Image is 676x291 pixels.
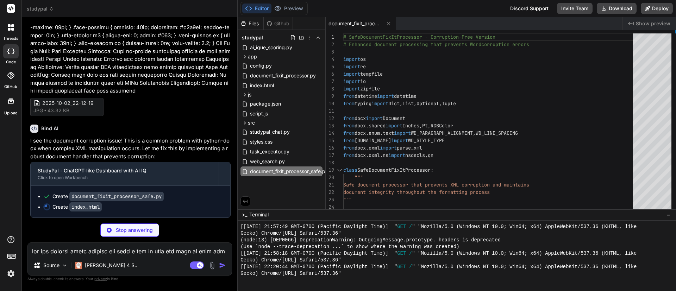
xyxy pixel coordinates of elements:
[405,152,425,158] span: nsdecls
[360,78,366,84] span: io
[48,107,69,114] span: 43.32 KB
[428,122,431,129] span: ,
[408,137,445,144] span: WD_STYLE_TYPE
[240,243,459,250] span: (Use `node --trace-deprecation ...` to show where the warning was created)
[343,78,360,84] span: import
[425,152,428,158] span: ,
[326,166,334,174] div: 19
[641,3,673,14] button: Deploy
[208,261,216,270] img: attachment
[326,115,334,122] div: 12
[326,33,334,41] div: 1
[326,159,334,166] div: 18
[473,189,490,195] span: rocess
[400,100,402,107] span: ,
[388,100,400,107] span: Dict
[343,122,355,129] span: from
[506,3,553,14] div: Discord Support
[343,182,473,188] span: Safe document processor that prevents XML corr
[431,122,453,129] span: RGBColor
[360,86,380,92] span: zipfile
[397,250,406,257] span: GET
[326,85,334,93] div: 8
[4,110,18,116] label: Upload
[343,34,484,40] span: # SafeDocumentFixItProcessor - Corruption-Free Ver
[249,81,275,90] span: index.html
[69,202,102,211] code: index.html
[597,3,637,14] button: Download
[343,145,355,151] span: from
[242,4,271,13] button: Editor
[412,223,637,230] span: " "Mozilla/5.0 (Windows NT 10.0; Win64; x64) AppleWebKit/537.36 (KHTML, like
[326,181,334,189] div: 21
[439,100,442,107] span: ,
[264,20,293,27] div: Github
[357,167,431,173] span: SafeDocumentFixItProcessor
[249,138,273,146] span: styles.css
[377,93,394,99] span: import
[31,162,219,185] button: StudyPal - ChatGPT-like Dashboard with AI IQClick to open Workbench
[343,56,360,62] span: import
[219,262,226,269] img: icon
[242,211,247,218] span: >_
[422,122,428,129] span: Pt
[431,167,433,173] span: :
[484,34,495,40] span: sion
[476,130,518,136] span: WD_LINE_SPACING
[249,62,273,70] span: config.py
[248,91,251,98] span: js
[38,175,212,181] div: Click to open Workbench
[383,115,405,121] span: Document
[343,93,355,99] span: from
[412,264,637,270] span: " "Mozilla/5.0 (Windows NT 10.0; Win64; x64) AppleWebKit/537.36 (KHTML, like
[360,71,383,77] span: tempfile
[412,250,637,257] span: " "Mozilla/5.0 (Windows NT 10.0; Win64; x64) AppleWebKit/537.36 (KHTML, like
[473,130,476,136] span: ,
[326,100,334,107] div: 10
[249,71,317,80] span: document_fixit_processor.py
[360,56,366,62] span: os
[326,174,334,181] div: 20
[27,276,232,282] p: Always double-check its answers. Your in Bind
[397,223,406,230] span: GET
[355,174,363,181] span: """
[326,93,334,100] div: 9
[394,130,411,136] span: import
[271,4,306,13] button: Preview
[249,211,269,218] span: Terminal
[249,100,282,108] span: package.json
[388,152,405,158] span: import
[636,20,670,27] span: Show preview
[326,122,334,129] div: 13
[355,115,366,121] span: docx
[326,144,334,152] div: 16
[355,145,380,151] span: docx.oxml
[414,100,417,107] span: ,
[343,152,355,158] span: from
[249,147,290,156] span: task_executor.py
[343,100,355,107] span: from
[343,189,473,195] span: document integrity throughout the formatting p
[355,152,388,158] span: docx.oxml.ns
[27,5,54,12] span: studypal
[417,100,439,107] span: Optional
[69,192,164,201] code: document_fixit_processor_safe.py
[355,93,377,99] span: datetime
[240,237,501,243] span: (node:13) [DEP0066] DeprecationWarning: OutgoingMessage.prototype._headers is deprecated
[326,137,334,144] div: 15
[326,196,334,203] div: 23
[409,250,412,257] span: /
[42,100,99,107] span: 2025-10-02_22-12-19
[240,264,397,270] span: [[DATE] 22:20:44 GMT-0700 (Pacific Daylight Time)] "
[326,48,334,56] div: 3
[240,250,397,257] span: [[DATE] 21:58:18 GMT-0700 (Pacific Daylight Time)] "
[248,119,255,126] span: src
[397,145,422,151] span: parse_xml
[238,20,263,27] div: Files
[360,63,366,70] span: re
[41,125,58,132] h6: Bind AI
[371,100,388,107] span: import
[386,122,402,129] span: import
[428,152,433,158] span: qn
[355,100,371,107] span: typing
